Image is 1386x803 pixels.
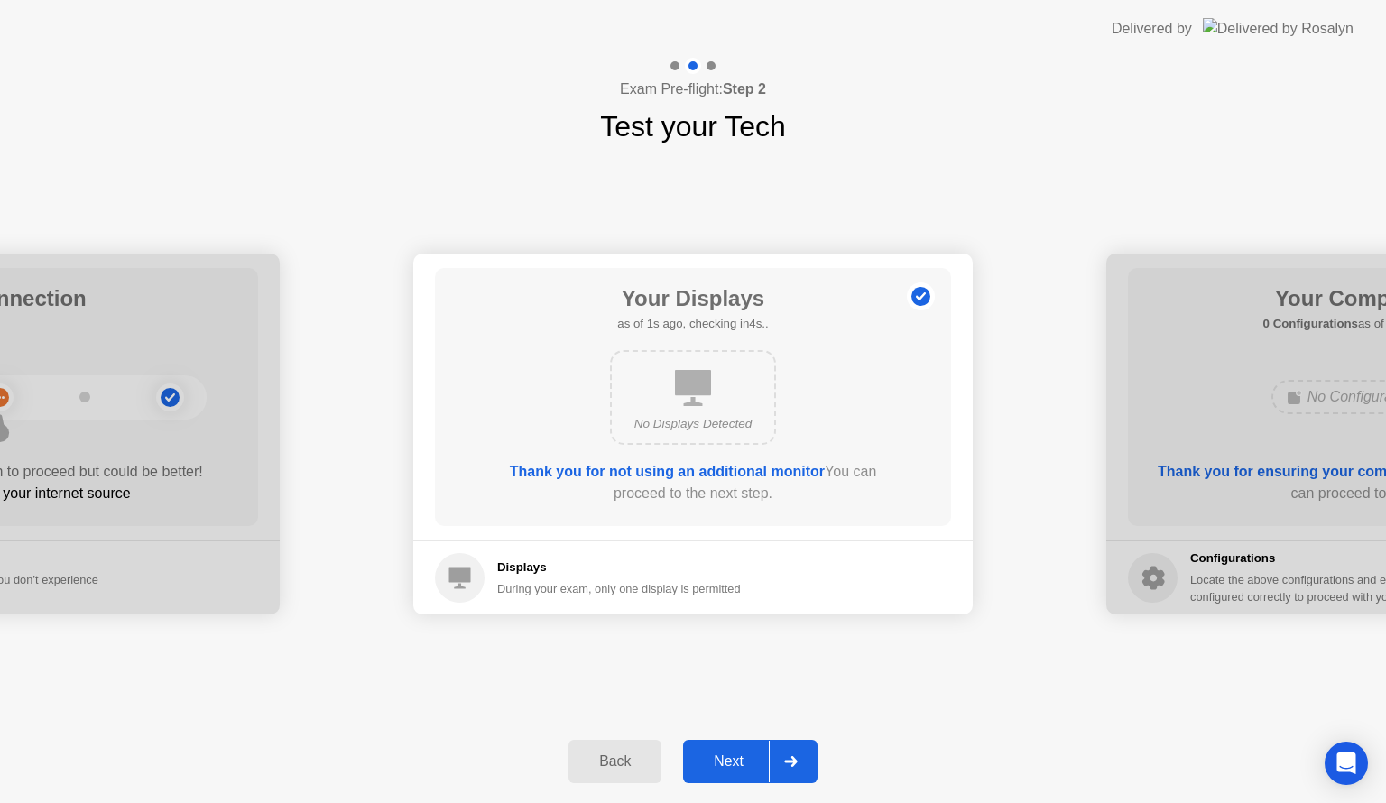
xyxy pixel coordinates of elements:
[510,464,825,479] b: Thank you for not using an additional monitor
[617,315,768,333] h5: as of 1s ago, checking in4s..
[497,558,741,577] h5: Displays
[568,740,661,783] button: Back
[620,78,766,100] h4: Exam Pre-flight:
[497,580,741,597] div: During your exam, only one display is permitted
[600,105,786,148] h1: Test your Tech
[1203,18,1354,39] img: Delivered by Rosalyn
[626,415,760,433] div: No Displays Detected
[688,753,769,770] div: Next
[486,461,900,504] div: You can proceed to the next step.
[723,81,766,97] b: Step 2
[617,282,768,315] h1: Your Displays
[1325,742,1368,785] div: Open Intercom Messenger
[1112,18,1192,40] div: Delivered by
[683,740,818,783] button: Next
[574,753,656,770] div: Back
